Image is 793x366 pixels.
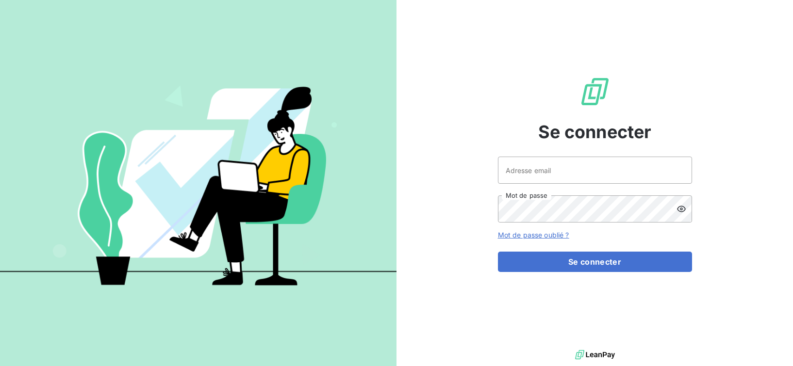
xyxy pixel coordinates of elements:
[498,157,692,184] input: placeholder
[538,119,652,145] span: Se connecter
[575,348,615,362] img: logo
[579,76,611,107] img: Logo LeanPay
[498,231,569,239] a: Mot de passe oublié ?
[498,252,692,272] button: Se connecter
